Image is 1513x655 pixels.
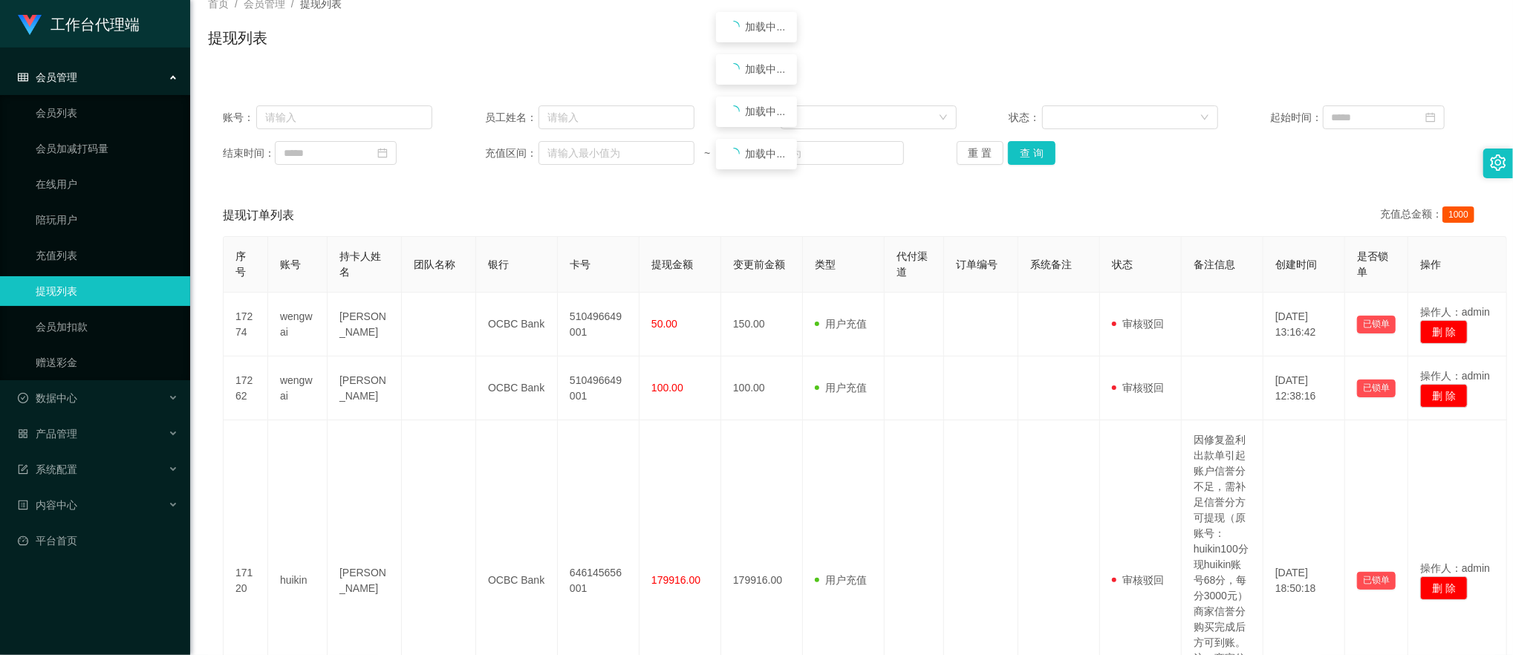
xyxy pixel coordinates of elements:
span: 系统配置 [18,463,77,475]
i: 图标: form [18,464,28,475]
span: 审核驳回 [1112,574,1164,586]
span: 提现订单列表 [223,206,294,224]
i: 图标: down [939,113,948,123]
input: 请输入最小值为 [539,141,694,165]
i: 图标: calendar [1425,112,1436,123]
span: 操作人：admin [1420,562,1490,574]
a: 会员加扣款 [36,312,178,342]
i: 图标: profile [18,500,28,510]
button: 删 除 [1420,384,1468,408]
td: 510496649001 [558,356,640,420]
a: 工作台代理端 [18,18,140,30]
a: 会员加减打码量 [36,134,178,163]
span: 数据中心 [18,392,77,404]
span: 179916.00 [651,574,700,586]
span: 代付渠道 [897,250,928,278]
span: 订单编号 [956,258,998,270]
span: 加载中... [746,21,786,33]
span: 操作人：admin [1420,370,1490,382]
span: 用户充值 [815,318,867,330]
button: 删 除 [1420,320,1468,344]
span: 内容中心 [18,499,77,511]
a: 陪玩用户 [36,205,178,235]
a: 充值列表 [36,241,178,270]
span: 50.00 [651,318,677,330]
i: 图标: check-circle-o [18,393,28,403]
span: 用户充值 [815,382,867,394]
span: 银行 [488,258,509,270]
td: wengwai [268,293,328,356]
a: 提现列表 [36,276,178,306]
div: 充值总金额： [1380,206,1480,224]
input: 请输入 [539,105,694,129]
span: 状态 [1112,258,1133,270]
i: 图标: table [18,72,28,82]
span: 账号 [280,258,301,270]
span: 1000 [1442,206,1474,223]
i: 图标: setting [1490,154,1506,171]
span: 提现金额 [651,258,693,270]
i: 图标: calendar [377,148,388,158]
span: ~ [694,146,720,161]
input: 请输入 [256,105,433,129]
span: 产品管理 [18,428,77,440]
span: 100.00 [651,382,683,394]
span: 账号： [223,110,256,126]
span: 充值区间： [485,146,539,161]
span: 变更前金额 [733,258,785,270]
a: 赠送彩金 [36,348,178,377]
span: 操作 [1420,258,1441,270]
span: 起始时间： [1271,110,1323,126]
span: 状态： [1009,110,1042,126]
i: 图标: down [1200,113,1209,123]
span: 操作人：admin [1420,306,1490,318]
span: 审核驳回 [1112,318,1164,330]
button: 已锁单 [1357,379,1396,397]
span: 审核驳回 [1112,382,1164,394]
td: 510496649001 [558,293,640,356]
input: 请输入最大值为 [720,141,904,165]
td: [DATE] 13:16:42 [1263,293,1345,356]
i: icon: loading [728,21,740,33]
td: [PERSON_NAME] [328,356,402,420]
td: [PERSON_NAME] [328,293,402,356]
a: 图标: dashboard平台首页 [18,526,178,555]
button: 已锁单 [1357,316,1396,333]
img: logo.9652507e.png [18,15,42,36]
button: 已锁单 [1357,572,1396,590]
span: 系统备注 [1030,258,1072,270]
span: 会员管理 [18,71,77,83]
span: 加载中... [746,63,786,75]
span: 备注信息 [1194,258,1235,270]
td: OCBC Bank [476,356,558,420]
td: 17274 [224,293,268,356]
i: 图标: appstore-o [18,428,28,439]
i: icon: loading [728,105,740,117]
span: 用户充值 [815,574,867,586]
td: 17262 [224,356,268,420]
td: 100.00 [721,356,803,420]
button: 查 询 [1008,141,1055,165]
a: 在线用户 [36,169,178,199]
td: wengwai [268,356,328,420]
span: 是否锁单 [1357,250,1388,278]
span: 员工姓名： [485,110,539,126]
h1: 提现列表 [208,27,267,49]
span: 持卡人姓名 [339,250,381,278]
a: 会员列表 [36,98,178,128]
button: 删 除 [1420,576,1468,600]
h1: 工作台代理端 [51,1,140,48]
td: 150.00 [721,293,803,356]
i: icon: loading [728,63,740,75]
i: icon: loading [728,148,740,160]
span: 创建时间 [1275,258,1317,270]
span: 团队名称 [414,258,455,270]
span: 序号 [235,250,246,278]
span: 卡号 [570,258,590,270]
span: 结束时间： [223,146,275,161]
button: 重 置 [957,141,1004,165]
span: 加载中... [746,148,786,160]
td: [DATE] 12:38:16 [1263,356,1345,420]
span: 加载中... [746,105,786,117]
span: 类型 [815,258,836,270]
